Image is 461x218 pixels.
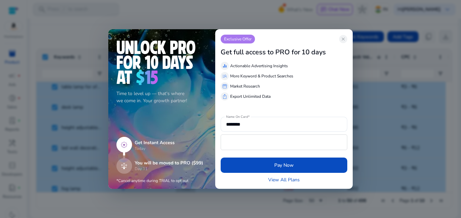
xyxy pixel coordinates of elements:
[221,48,300,56] h3: Get full access to PRO for
[116,90,207,104] p: Time to level up — that's where we come in. Your growth partner!
[230,63,288,69] p: Actionable Advertising Insights
[222,94,227,99] span: ios_share
[226,114,248,119] mat-label: Name On Card
[224,135,344,149] iframe: Secure payment input frame
[301,48,326,56] h3: 10 days
[221,158,347,173] button: Pay Now
[230,93,271,99] p: Export Unlimited Data
[221,35,255,43] p: Exclusive Offer
[340,36,346,42] span: close
[268,176,300,183] a: View All Plans
[230,83,260,89] p: Market Research
[222,73,227,79] span: manage_search
[222,63,227,69] span: equalizer
[230,73,293,79] p: More Keyword & Product Searches
[274,162,294,169] span: Pay Now
[222,84,227,89] span: storefront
